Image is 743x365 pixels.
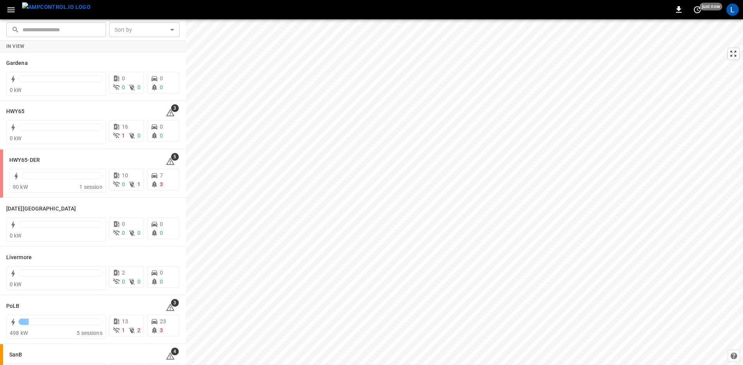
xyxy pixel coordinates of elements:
span: 0 kW [10,135,22,141]
div: profile-icon [726,3,739,16]
span: 0 [122,221,125,227]
h6: HWY65-DER [9,156,40,165]
span: 90 kW [13,184,28,190]
h6: SanB [9,351,22,359]
span: 0 [137,132,140,139]
span: 0 kW [10,233,22,239]
span: 16 [122,124,128,130]
h6: HWY65 [6,107,25,116]
span: 0 [160,278,163,285]
h6: Livermore [6,253,32,262]
canvas: Map [186,19,743,365]
span: 23 [160,318,166,324]
span: 3 [171,299,179,307]
h6: PoLB [6,302,19,311]
span: 0 [122,230,125,236]
span: 0 [160,132,163,139]
span: 5 sessions [77,330,103,336]
span: 10 [122,172,128,178]
span: 0 [137,84,140,90]
span: 7 [160,172,163,178]
h6: Gardena [6,59,28,68]
span: 498 kW [10,330,28,336]
span: 2 [137,327,140,333]
span: 0 [160,230,163,236]
span: 1 [122,327,125,333]
span: 0 [122,181,125,187]
span: 3 [160,327,163,333]
span: 5 [171,153,179,161]
span: 0 [160,84,163,90]
span: 0 [137,278,140,285]
img: ampcontrol.io logo [22,2,91,12]
span: just now [700,3,722,10]
span: 0 [160,124,163,130]
button: set refresh interval [691,3,704,16]
span: 4 [171,348,179,355]
span: 0 kW [10,87,22,93]
span: 0 [137,230,140,236]
h6: Karma Center [6,205,76,213]
span: 1 session [79,184,102,190]
span: 0 kW [10,281,22,287]
span: 0 [160,75,163,81]
span: 2 [122,270,125,276]
span: 0 [160,270,163,276]
span: 0 [122,75,125,81]
span: 0 [122,84,125,90]
span: 3 [160,181,163,187]
span: 0 [160,221,163,227]
strong: In View [6,44,25,49]
span: 1 [122,132,125,139]
span: 13 [122,318,128,324]
span: 0 [122,278,125,285]
span: 3 [171,104,179,112]
span: 1 [137,181,140,187]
